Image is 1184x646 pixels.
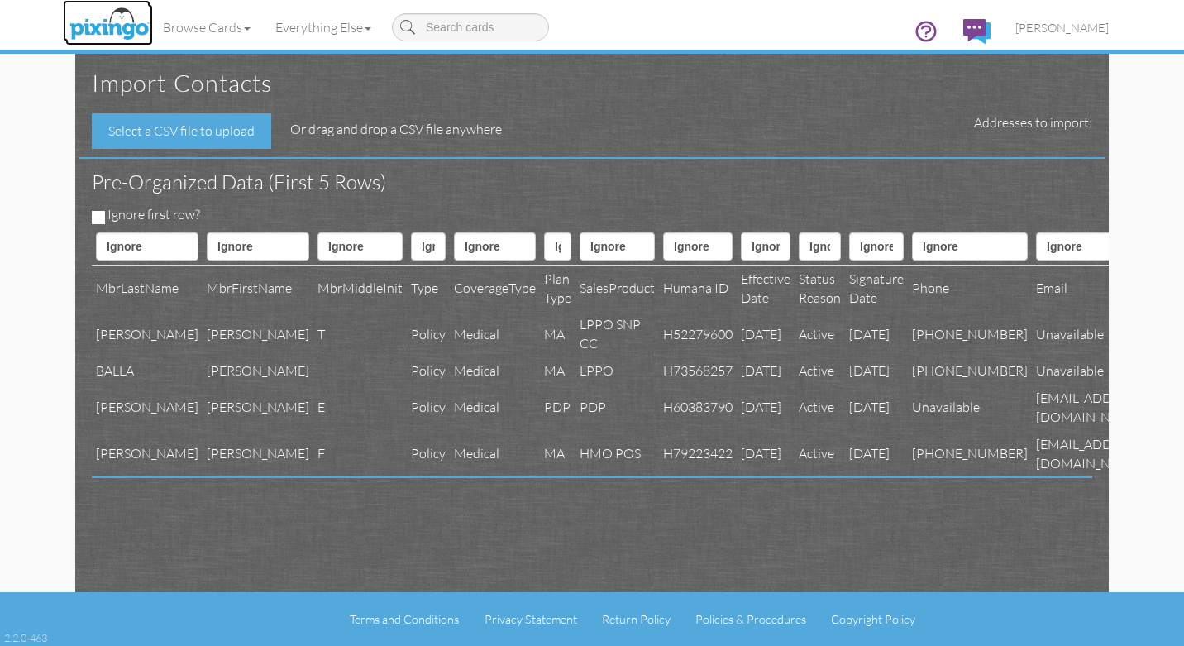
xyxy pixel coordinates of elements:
td: SalesProduct [575,265,659,311]
div: Addresses to import: [974,113,1092,132]
td: HMO POS [575,431,659,477]
td: [DATE] [737,311,795,357]
td: CoverageType [450,265,540,311]
td: Humana ID [659,265,737,311]
h3: Pre-organized data (First 5 rows) [92,171,1067,193]
td: MbrMiddleInit [313,265,407,311]
td: E [313,385,407,431]
td: H79223422 [659,431,737,477]
input: Search cards [392,13,549,41]
td: [PERSON_NAME] [92,311,203,357]
a: Copyright Policy [831,612,915,626]
a: Privacy Statement [485,612,577,626]
td: Medical [450,431,540,477]
td: H73568257 [659,357,737,385]
div: 2.2.0-463 [4,630,47,645]
td: Unavailable [1032,357,1149,385]
td: Active [795,431,845,477]
td: Active [795,357,845,385]
td: [PERSON_NAME] [92,431,203,477]
td: Type [407,265,450,311]
td: MbrLastName [92,265,203,311]
a: Everything Else [263,7,384,48]
td: [DATE] [737,385,795,431]
td: T [313,311,407,357]
td: MbrFirstName [203,265,313,311]
td: Phone [908,265,1032,311]
td: Policy [407,311,450,357]
a: Policies & Procedures [695,612,806,626]
td: [PERSON_NAME] [203,385,313,431]
td: [PERSON_NAME] [203,357,313,385]
td: Unavailable [1032,311,1149,357]
td: Active [795,385,845,431]
td: PDP [540,385,575,431]
td: H60383790 [659,385,737,431]
a: Terms and Conditions [350,612,459,626]
td: Plan Type [540,265,575,311]
td: [PHONE_NUMBER] [908,311,1032,357]
iframe: Chat [1183,645,1184,646]
td: [PERSON_NAME] [92,385,203,431]
td: [DATE] [845,385,908,431]
img: comments.svg [963,19,991,44]
span: Or drag and drop a CSV file anywhere [290,121,502,137]
td: Active [795,311,845,357]
td: Medical [450,311,540,357]
td: [DATE] [845,431,908,477]
td: Unavailable [908,385,1032,431]
a: Return Policy [602,612,671,626]
td: LPPO SNP CC [575,311,659,357]
td: Policy [407,357,450,385]
a: [PERSON_NAME] [1003,7,1121,49]
td: [PHONE_NUMBER] [908,357,1032,385]
td: [DATE] [845,357,908,385]
td: Medical [450,385,540,431]
td: PDP [575,385,659,431]
td: [PERSON_NAME] [203,311,313,357]
td: [DATE] [737,357,795,385]
h2: Import contacts [92,70,1076,97]
td: LPPO [575,357,659,385]
td: Policy [407,431,450,477]
td: Policy [407,385,450,431]
div: Select a CSV file to upload [92,113,271,149]
td: Email [1032,265,1149,311]
td: Medical [450,357,540,385]
td: [DATE] [737,431,795,477]
td: [EMAIL_ADDRESS][DOMAIN_NAME] [1032,431,1149,477]
td: [EMAIL_ADDRESS][DOMAIN_NAME] [1032,385,1149,431]
span: [PERSON_NAME] [1015,21,1109,35]
td: MA [540,431,575,477]
img: pixingo logo [65,4,153,45]
td: [PERSON_NAME] [203,431,313,477]
td: MA [540,311,575,357]
td: Signature Date [845,265,908,311]
td: BALLA [92,357,203,385]
td: H52279600 [659,311,737,357]
td: [PHONE_NUMBER] [908,431,1032,477]
td: Status Reason [795,265,845,311]
td: Effective Date [737,265,795,311]
td: [DATE] [845,311,908,357]
td: MA [540,357,575,385]
label: Ignore first row? [107,205,200,224]
td: F [313,431,407,477]
a: Browse Cards [150,7,263,48]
